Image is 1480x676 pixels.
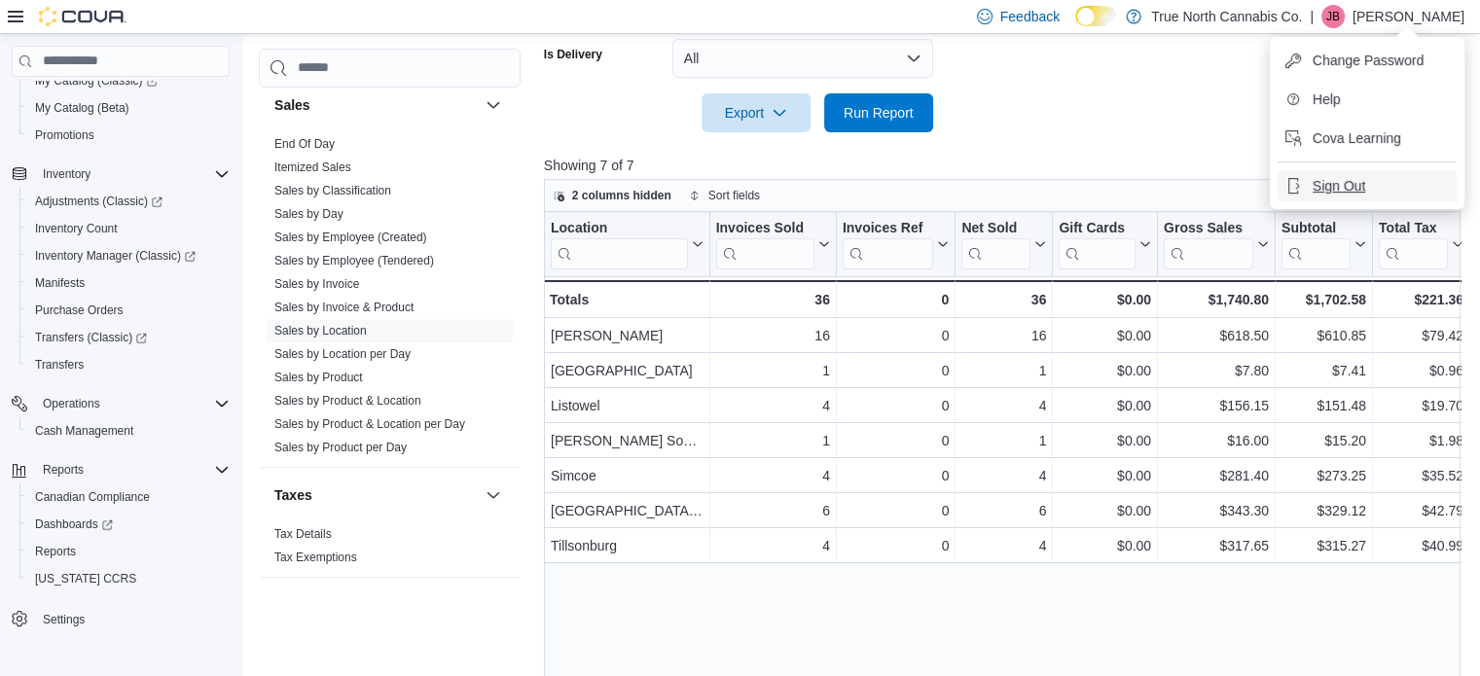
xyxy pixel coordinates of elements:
a: [US_STATE] CCRS [27,567,144,590]
button: Reports [4,456,237,483]
span: Cash Management [27,419,230,443]
span: Settings [35,606,230,630]
div: $610.85 [1281,324,1366,347]
button: Operations [4,390,237,417]
span: Inventory [35,162,230,186]
div: $19.70 [1379,394,1463,417]
span: Sales by Product [274,370,363,385]
div: Gift Cards [1059,219,1136,237]
span: Sales by Invoice & Product [274,300,414,315]
a: Sales by Employee (Tendered) [274,254,434,267]
button: Location [551,219,704,268]
button: Sign Out [1278,170,1457,201]
div: 6 [961,499,1046,522]
span: Change Password [1313,51,1424,70]
a: Itemized Sales [274,160,351,174]
span: Tax Details [274,526,332,542]
button: Sort fields [681,184,768,207]
button: Inventory Count [19,215,237,242]
div: $16.00 [1164,429,1269,452]
div: $0.00 [1059,324,1151,347]
div: 0 [843,359,949,382]
span: My Catalog (Classic) [27,69,230,92]
div: $317.65 [1164,534,1269,557]
a: Tax Details [274,527,332,541]
span: Dashboards [35,516,113,532]
div: Location [551,219,688,237]
div: 4 [961,464,1046,487]
div: 0 [843,499,949,522]
a: Purchase Orders [27,299,131,322]
div: Gross Sales [1164,219,1253,237]
div: $1,702.58 [1281,288,1366,311]
span: Sales by Employee (Created) [274,230,427,245]
button: Sales [274,95,478,115]
div: 0 [843,534,949,557]
span: Inventory Count [27,217,230,240]
span: Sales by Location [274,323,367,338]
span: Transfers (Classic) [35,330,147,345]
button: Purchase Orders [19,297,237,324]
div: $221.36 [1379,288,1463,311]
span: Tax Exemptions [274,550,357,565]
span: Manifests [35,275,85,291]
span: My Catalog (Beta) [35,100,129,116]
div: $151.48 [1281,394,1366,417]
span: Washington CCRS [27,567,230,590]
span: Transfers [27,353,230,376]
div: Subtotal [1281,219,1351,268]
div: 4 [961,394,1046,417]
button: Inventory [35,162,98,186]
div: 0 [843,464,949,487]
div: $7.41 [1281,359,1366,382]
a: Sales by Day [274,207,343,221]
span: 2 columns hidden [572,188,671,203]
button: Invoices Sold [715,219,829,268]
div: Invoices Sold [715,219,813,237]
div: $273.25 [1281,464,1366,487]
button: Change Password [1278,45,1457,76]
a: Adjustments (Classic) [27,190,170,213]
div: 0 [843,288,949,311]
span: Dashboards [27,513,230,536]
div: Net Sold [961,219,1030,268]
a: Inventory Manager (Classic) [27,244,203,267]
span: JB [1326,5,1340,28]
span: Promotions [35,127,94,143]
div: 4 [961,534,1046,557]
div: $0.96 [1379,359,1463,382]
div: Sales [259,132,521,467]
div: Tillsonburg [551,534,704,557]
div: Total Tax [1379,219,1448,268]
span: Adjustments (Classic) [27,190,230,213]
a: Promotions [27,124,102,147]
a: Sales by Product & Location per Day [274,417,465,431]
div: Simcoe [551,464,704,487]
a: Dashboards [27,513,121,536]
a: Transfers (Classic) [19,324,237,351]
a: Dashboards [19,511,237,538]
p: | [1310,5,1314,28]
span: Reports [35,458,230,481]
div: 4 [715,394,829,417]
div: Gross Sales [1164,219,1253,268]
a: Sales by Location per Day [274,347,411,361]
div: Jeff Butcher [1321,5,1345,28]
div: 1 [715,359,829,382]
a: Sales by Invoice & Product [274,301,414,314]
div: $35.52 [1379,464,1463,487]
span: Reports [35,544,76,559]
div: $1,740.80 [1164,288,1269,311]
div: 4 [715,464,829,487]
span: Manifests [27,271,230,295]
button: Reports [19,538,237,565]
div: 1 [715,429,829,452]
a: Sales by Product [274,371,363,384]
div: 1 [961,429,1046,452]
span: Sales by Invoice [274,276,359,292]
a: Settings [35,608,92,631]
span: Sort fields [708,188,760,203]
span: Promotions [27,124,230,147]
button: Help [1278,84,1457,115]
span: Transfers [35,357,84,373]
